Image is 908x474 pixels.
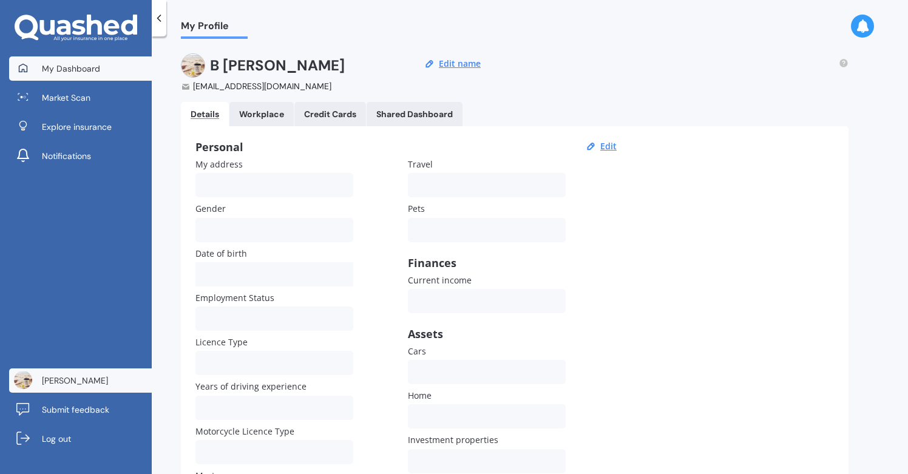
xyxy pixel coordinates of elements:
[181,102,229,126] a: Details
[408,274,472,286] span: Current income
[9,115,152,139] a: Explore insurance
[9,56,152,81] a: My Dashboard
[195,336,248,348] span: Licence Type
[42,92,90,104] span: Market Scan
[408,345,426,357] span: Cars
[435,58,484,69] button: Edit name
[304,109,356,120] div: Credit Cards
[9,427,152,451] a: Log out
[42,63,100,75] span: My Dashboard
[9,86,152,110] a: Market Scan
[239,109,284,120] div: Workplace
[408,203,425,215] span: Pets
[181,20,248,36] span: My Profile
[42,121,112,133] span: Explore insurance
[42,404,109,416] span: Submit feedback
[195,381,307,393] span: Years of driving experience
[408,435,498,446] span: Investment properties
[376,109,453,120] div: Shared Dashboard
[42,433,71,445] span: Log out
[195,203,226,215] span: Gender
[210,53,345,78] h2: B [PERSON_NAME]
[408,158,433,170] span: Travel
[195,141,620,153] div: Personal
[195,158,243,170] span: My address
[181,53,205,78] img: 2fcccda445f0a429e7923c6c0b3e15be
[597,141,620,152] button: Edit
[14,371,32,389] img: 2fcccda445f0a429e7923c6c0b3e15be
[229,102,294,126] a: Workplace
[408,328,566,340] div: Assets
[9,144,152,168] a: Notifications
[9,398,152,422] a: Submit feedback
[195,248,247,259] span: Date of birth
[42,374,108,387] span: [PERSON_NAME]
[294,102,366,126] a: Credit Cards
[195,425,294,437] span: Motorcycle Licence Type
[42,150,91,162] span: Notifications
[408,257,566,269] div: Finances
[367,102,462,126] a: Shared Dashboard
[181,80,400,92] div: [EMAIL_ADDRESS][DOMAIN_NAME]
[195,292,274,303] span: Employment Status
[191,109,219,120] div: Details
[408,390,432,401] span: Home
[9,368,152,393] a: [PERSON_NAME]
